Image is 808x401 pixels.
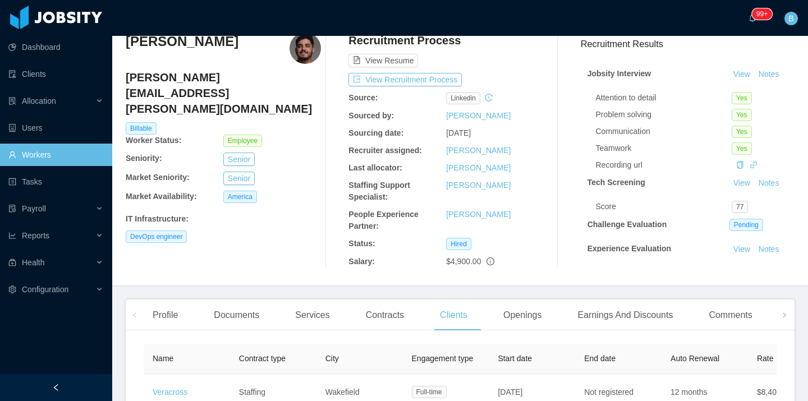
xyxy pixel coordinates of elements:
[750,161,757,169] i: icon: link
[8,117,103,139] a: icon: robotUsers
[132,312,137,318] i: icon: left
[239,388,265,397] span: Staffing
[596,92,732,104] div: Attention to detail
[205,299,268,331] div: Documents
[485,94,493,102] i: icon: history
[126,70,321,117] h4: [PERSON_NAME][EMAIL_ADDRESS][PERSON_NAME][DOMAIN_NAME]
[223,191,257,203] span: America
[446,92,480,104] span: linkedin
[732,201,748,213] span: 77
[8,205,16,213] i: icon: file-protect
[596,142,732,154] div: Teamwork
[587,69,651,78] strong: Jobsity Interview
[348,54,418,67] button: icon: file-textView Resume
[587,220,667,229] strong: Challenge Evaluation
[22,96,56,105] span: Allocation
[757,354,774,363] span: Rate
[126,154,162,163] b: Seniority:
[348,163,402,172] b: Last allocator:
[486,257,494,265] span: info-circle
[223,172,255,185] button: Senior
[286,299,338,331] div: Services
[348,75,462,84] a: icon: exportView Recruitment Process
[8,232,16,239] i: icon: line-chart
[8,36,103,58] a: icon: pie-chartDashboard
[732,92,752,104] span: Yes
[348,111,394,120] b: Sourced by:
[126,33,238,50] h3: [PERSON_NAME]
[584,388,633,397] span: Not registered
[754,243,784,256] button: Notes
[290,33,321,64] img: b3b9a0bc-3b59-461b-bf8d-ef9053c43417_68a4fac89b3c0-400w.png
[782,312,787,318] i: icon: right
[446,111,511,120] a: [PERSON_NAME]
[736,161,744,169] i: icon: copy
[126,231,187,243] span: DevOps engineer
[498,388,522,397] span: [DATE]
[223,153,255,166] button: Senior
[494,299,551,331] div: Openings
[126,173,190,182] b: Market Seniority:
[348,146,422,155] b: Recruiter assigned:
[754,177,784,190] button: Notes
[581,37,795,51] h3: Recruitment Results
[412,354,474,363] span: Engagement type
[357,299,413,331] div: Contracts
[126,192,197,201] b: Market Availability:
[8,97,16,105] i: icon: solution
[325,354,339,363] span: City
[596,126,732,137] div: Communication
[596,109,732,121] div: Problem solving
[596,159,732,171] div: Recording url
[239,354,286,363] span: Contract type
[8,170,103,193] a: icon: profileTasks
[446,146,511,155] a: [PERSON_NAME]
[223,135,262,147] span: Employee
[736,159,744,171] div: Copy
[788,12,793,25] span: B
[8,259,16,266] i: icon: medicine-box
[126,214,189,223] b: IT Infrastructure :
[126,136,181,145] b: Worker Status:
[752,8,772,20] sup: 245
[446,163,511,172] a: [PERSON_NAME]
[584,354,616,363] span: End date
[8,285,16,293] i: icon: setting
[446,181,511,190] a: [PERSON_NAME]
[729,245,754,253] a: View
[8,63,103,85] a: icon: auditClients
[732,142,752,155] span: Yes
[729,178,754,187] a: View
[22,285,68,294] span: Configuration
[750,160,757,169] a: icon: link
[446,128,471,137] span: [DATE]
[587,178,645,187] strong: Tech Screening
[729,219,763,231] span: Pending
[749,14,756,22] i: icon: bell
[700,299,761,331] div: Comments
[732,126,752,138] span: Yes
[153,354,173,363] span: Name
[144,299,187,331] div: Profile
[446,238,471,250] span: Hired
[446,257,481,266] span: $4,900.00
[431,299,476,331] div: Clients
[348,210,419,231] b: People Experience Partner:
[348,56,418,65] a: icon: file-textView Resume
[348,73,462,86] button: icon: exportView Recruitment Process
[348,181,410,201] b: Staffing Support Specialist:
[22,231,49,240] span: Reports
[596,201,732,213] div: Score
[22,258,44,267] span: Health
[22,204,46,213] span: Payroll
[126,122,157,135] span: Billable
[348,239,375,248] b: Status:
[8,144,103,166] a: icon: userWorkers
[587,244,671,253] strong: Experience Evaluation
[446,210,511,219] a: [PERSON_NAME]
[569,299,682,331] div: Earnings And Discounts
[498,354,532,363] span: Start date
[153,388,187,397] a: Veracross
[754,68,784,81] button: Notes
[412,386,447,398] span: Full-time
